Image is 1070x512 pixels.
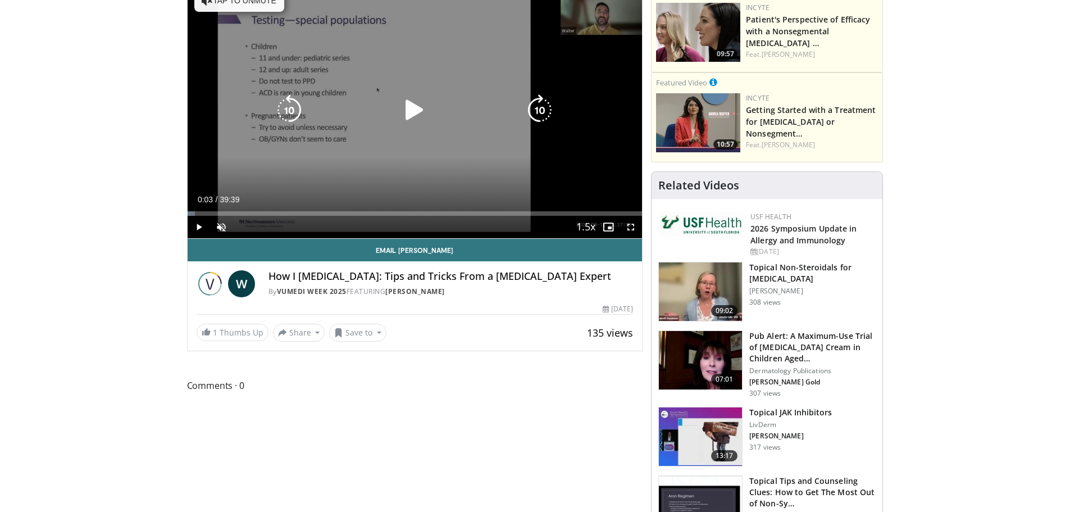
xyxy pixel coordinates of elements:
[620,216,642,238] button: Fullscreen
[210,216,233,238] button: Unmute
[603,304,633,314] div: [DATE]
[658,179,739,192] h4: Related Videos
[746,3,770,12] a: Incyte
[749,407,832,418] h3: Topical JAK Inhibitors
[750,212,791,221] a: USF Health
[656,3,740,62] a: 09:57
[749,378,876,387] p: [PERSON_NAME] Gold
[273,324,325,342] button: Share
[187,378,643,393] span: Comments 0
[658,262,876,321] a: 09:02 Topical Non-Steroidals for [MEDICAL_DATA] [PERSON_NAME] 308 views
[713,49,737,59] span: 09:57
[656,93,740,152] a: 10:57
[216,195,218,204] span: /
[658,330,876,398] a: 07:01 Pub Alert: A Maximum-Use Trial of [MEDICAL_DATA] Cream in Children Aged… Dermatology Public...
[746,105,876,139] a: Getting Started with a Treatment for [MEDICAL_DATA] or Nonsegment…
[713,139,737,149] span: 10:57
[749,287,876,296] p: [PERSON_NAME]
[188,216,210,238] button: Play
[658,407,876,466] a: 13:17 Topical JAK Inhibitors LivDerm [PERSON_NAME] 317 views
[661,212,745,237] img: 6ba8804a-8538-4002-95e7-a8f8012d4a11.png.150x105_q85_autocrop_double_scale_upscale_version-0.2.jpg
[659,262,742,321] img: 34a4b5e7-9a28-40cd-b963-80fdb137f70d.150x105_q85_crop-smart_upscale.jpg
[277,287,347,296] a: Vumedi Week 2025
[762,49,815,59] a: [PERSON_NAME]
[197,270,224,297] img: Vumedi Week 2025
[329,324,386,342] button: Save to
[762,140,815,149] a: [PERSON_NAME]
[711,450,738,461] span: 13:17
[749,420,832,429] p: LivDerm
[746,14,870,48] a: Patient's Perspective of Efficacy with a Nonsegmental [MEDICAL_DATA] …
[587,326,633,339] span: 135 views
[749,366,876,375] p: Dermatology Publications
[385,287,445,296] a: [PERSON_NAME]
[711,305,738,316] span: 09:02
[746,49,878,60] div: Feat.
[750,247,873,257] div: [DATE]
[749,389,781,398] p: 307 views
[659,331,742,389] img: e32a16a8-af25-496d-a4dc-7481d4d640ca.150x105_q85_crop-smart_upscale.jpg
[213,327,217,338] span: 1
[749,475,876,509] h3: Topical Tips and Counseling Clues: How to Get The Most Out of Non-Sy…
[711,374,738,385] span: 07:01
[656,93,740,152] img: e02a99de-beb8-4d69-a8cb-018b1ffb8f0c.png.150x105_q85_crop-smart_upscale.jpg
[749,432,832,441] p: [PERSON_NAME]
[749,443,781,452] p: 317 views
[575,216,597,238] button: Playback Rate
[749,298,781,307] p: 308 views
[749,330,876,364] h3: Pub Alert: A Maximum-Use Trial of [MEDICAL_DATA] Cream in Children Aged…
[656,3,740,62] img: 2c48d197-61e9-423b-8908-6c4d7e1deb64.png.150x105_q85_crop-smart_upscale.jpg
[188,239,643,261] a: Email [PERSON_NAME]
[268,287,634,297] div: By FEATURING
[188,211,643,216] div: Progress Bar
[659,407,742,466] img: d68fe5dc-4ecc-4cd5-bf46-e9677f0a0b6e.150x105_q85_crop-smart_upscale.jpg
[750,223,857,246] a: 2026 Symposium Update in Allergy and Immunology
[197,324,268,341] a: 1 Thumbs Up
[749,262,876,284] h3: Topical Non-Steroidals for [MEDICAL_DATA]
[746,93,770,103] a: Incyte
[746,140,878,150] div: Feat.
[268,270,634,283] h4: How I [MEDICAL_DATA]: Tips and Tricks From a [MEDICAL_DATA] Expert
[656,78,707,88] small: Featured Video
[228,270,255,297] a: W
[597,216,620,238] button: Enable picture-in-picture mode
[220,195,239,204] span: 39:39
[198,195,213,204] span: 0:03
